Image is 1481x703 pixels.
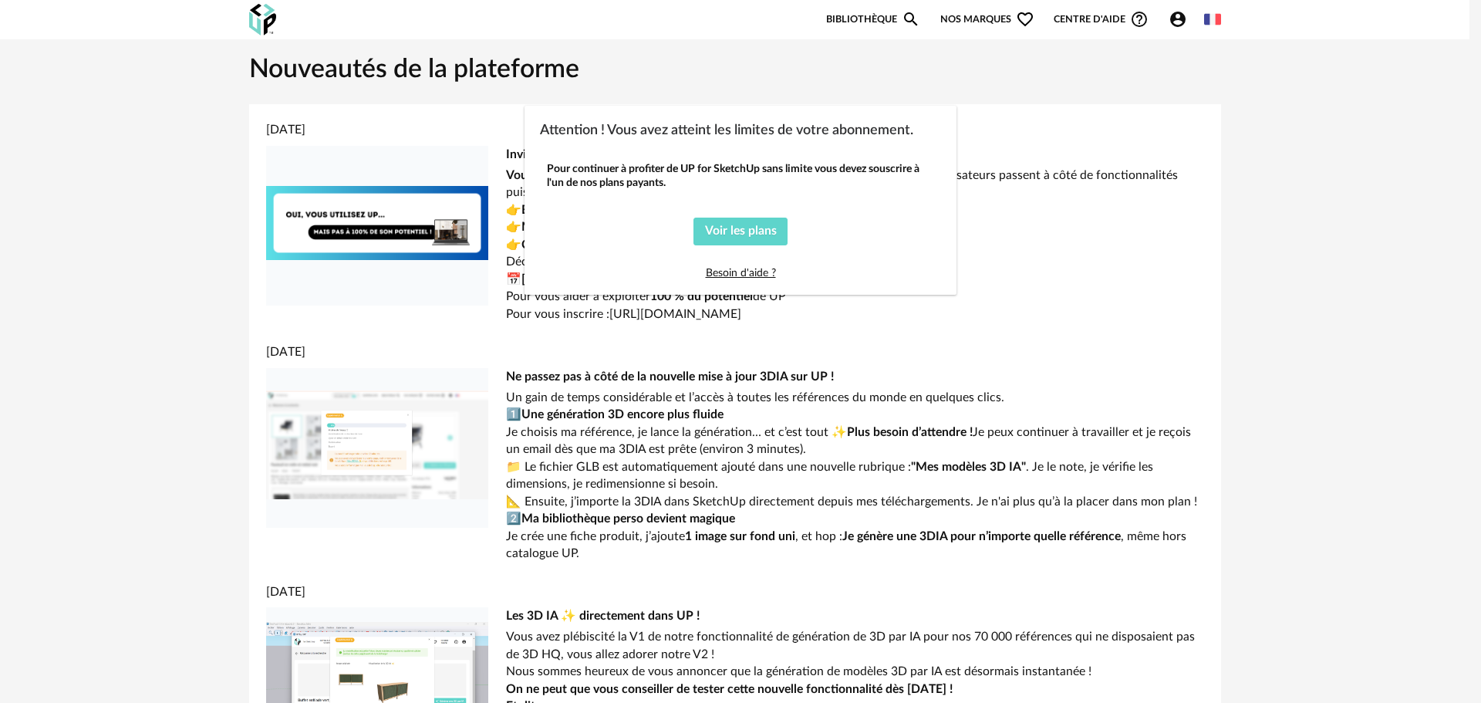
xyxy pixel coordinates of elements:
[525,106,956,296] div: dialog
[540,123,913,137] span: Attention ! Vous avez atteint les limites de votre abonnement.
[705,225,777,237] span: Voir les plans
[693,218,788,245] button: Voir les plans
[706,268,776,279] a: Besoin d'aide ?
[547,162,934,190] div: Pour continuer à profiter de UP for SketchUp sans limite vous devez souscrire à l'un de nos plans...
